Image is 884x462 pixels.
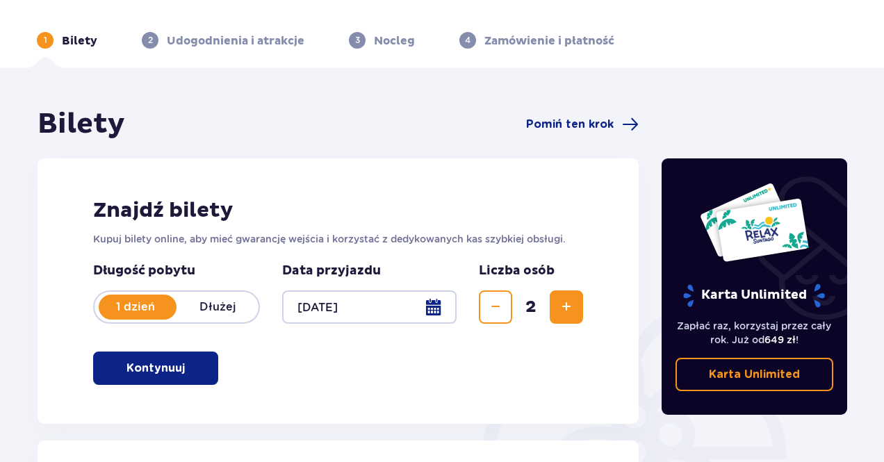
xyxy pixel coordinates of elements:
p: 2 [148,34,153,47]
p: Zapłać raz, korzystaj przez cały rok. Już od ! [676,319,834,347]
div: 3Nocleg [349,32,415,49]
a: Pomiń ten krok [526,116,639,133]
div: 4Zamówienie i płatność [459,32,614,49]
p: Zamówienie i płatność [484,33,614,49]
p: Karta Unlimited [682,283,826,308]
p: Liczba osób [479,263,555,279]
p: Udogodnienia i atrakcje [167,33,304,49]
p: 3 [355,34,360,47]
p: 1 dzień [95,299,177,315]
span: Pomiń ten krok [526,117,614,132]
h1: Bilety [38,107,125,142]
p: Data przyjazdu [282,263,381,279]
button: Zwiększ [550,290,583,324]
span: 649 zł [764,334,796,345]
p: 1 [44,34,47,47]
p: 4 [465,34,470,47]
h2: Znajdź bilety [93,197,583,224]
p: Dłużej [177,299,259,315]
div: 2Udogodnienia i atrakcje [142,32,304,49]
button: Zmniejsz [479,290,512,324]
span: 2 [515,297,547,317]
div: 1Bilety [37,32,97,49]
p: Bilety [62,33,97,49]
img: Dwie karty całoroczne do Suntago z napisem 'UNLIMITED RELAX', na białym tle z tropikalnymi liśćmi... [699,182,810,263]
p: Nocleg [374,33,415,49]
a: Karta Unlimited [676,358,834,391]
p: Kupuj bilety online, aby mieć gwarancję wejścia i korzystać z dedykowanych kas szybkiej obsługi. [93,232,583,246]
button: Kontynuuj [93,352,218,385]
p: Karta Unlimited [709,367,800,382]
p: Długość pobytu [93,263,260,279]
p: Kontynuuj [126,361,185,376]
